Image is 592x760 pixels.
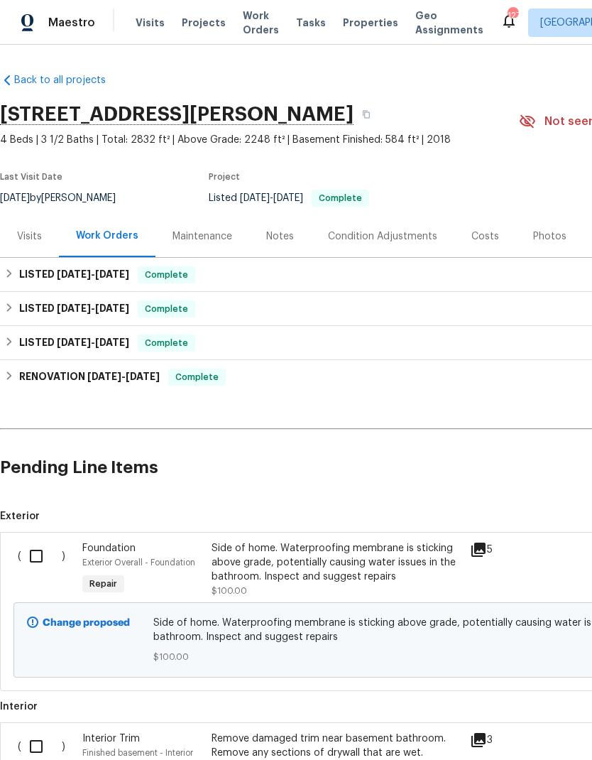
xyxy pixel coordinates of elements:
[296,18,326,28] span: Tasks
[470,541,526,558] div: 5
[19,300,129,317] h6: LISTED
[13,537,78,602] div: ( )
[415,9,483,37] span: Geo Assignments
[126,371,160,381] span: [DATE]
[209,193,369,203] span: Listed
[182,16,226,30] span: Projects
[533,229,566,244] div: Photos
[87,371,160,381] span: -
[240,193,303,203] span: -
[266,229,294,244] div: Notes
[470,732,526,749] div: 3
[95,303,129,313] span: [DATE]
[212,587,247,595] span: $100.00
[19,335,129,352] h6: LISTED
[19,266,129,283] h6: LISTED
[57,269,129,279] span: -
[240,193,270,203] span: [DATE]
[172,229,232,244] div: Maintenance
[170,370,224,384] span: Complete
[212,541,461,584] div: Side of home. Waterproofing membrane is sticking above grade, potentially causing water issues in...
[328,229,437,244] div: Condition Adjustments
[57,337,129,347] span: -
[57,269,91,279] span: [DATE]
[82,558,195,567] span: Exterior Overall - Foundation
[17,229,42,244] div: Visits
[57,337,91,347] span: [DATE]
[48,16,95,30] span: Maestro
[84,577,123,591] span: Repair
[82,543,136,553] span: Foundation
[19,369,160,386] h6: RENOVATION
[139,336,194,350] span: Complete
[43,618,130,628] b: Change proposed
[471,229,499,244] div: Costs
[243,9,279,37] span: Work Orders
[76,229,138,243] div: Work Orders
[57,303,129,313] span: -
[136,16,165,30] span: Visits
[95,337,129,347] span: [DATE]
[95,269,129,279] span: [DATE]
[313,194,368,202] span: Complete
[343,16,398,30] span: Properties
[57,303,91,313] span: [DATE]
[139,268,194,282] span: Complete
[209,173,240,181] span: Project
[87,371,121,381] span: [DATE]
[353,102,379,127] button: Copy Address
[139,302,194,316] span: Complete
[273,193,303,203] span: [DATE]
[82,734,140,744] span: Interior Trim
[508,9,517,23] div: 127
